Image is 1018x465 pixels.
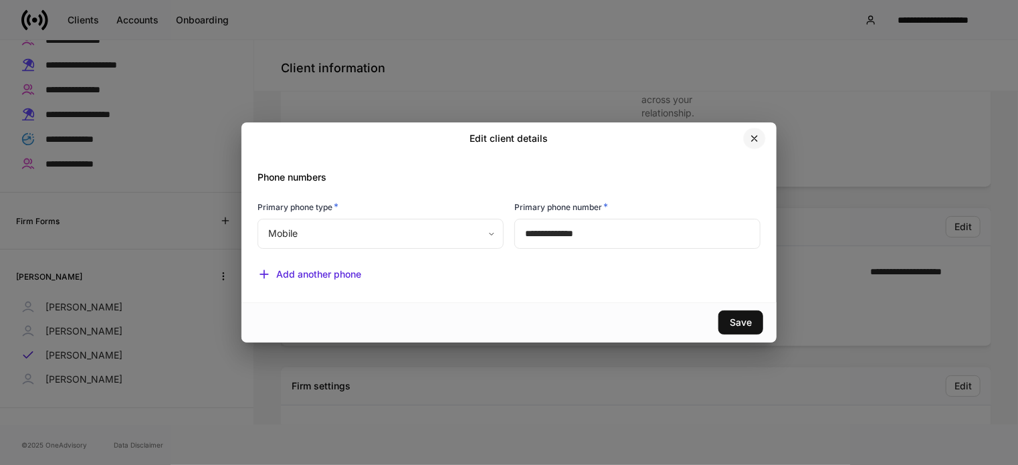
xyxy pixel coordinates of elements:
[247,155,760,184] div: Phone numbers
[514,200,608,213] h6: Primary phone number
[730,318,752,327] div: Save
[258,219,503,248] div: Mobile
[258,268,361,281] button: Add another phone
[718,310,763,335] button: Save
[470,132,548,145] h2: Edit client details
[258,200,338,213] h6: Primary phone type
